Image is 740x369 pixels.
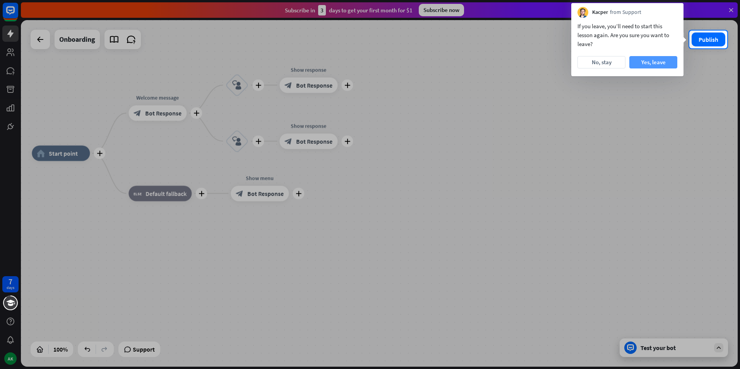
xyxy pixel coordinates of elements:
span: Kacper [592,9,608,16]
button: Open LiveChat chat widget [6,3,29,26]
span: from Support [610,9,641,16]
button: Yes, leave [629,56,677,68]
button: Publish [692,32,725,46]
button: No, stay [577,56,625,68]
div: If you leave, you’ll need to start this lesson again. Are you sure you want to leave? [577,22,677,48]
